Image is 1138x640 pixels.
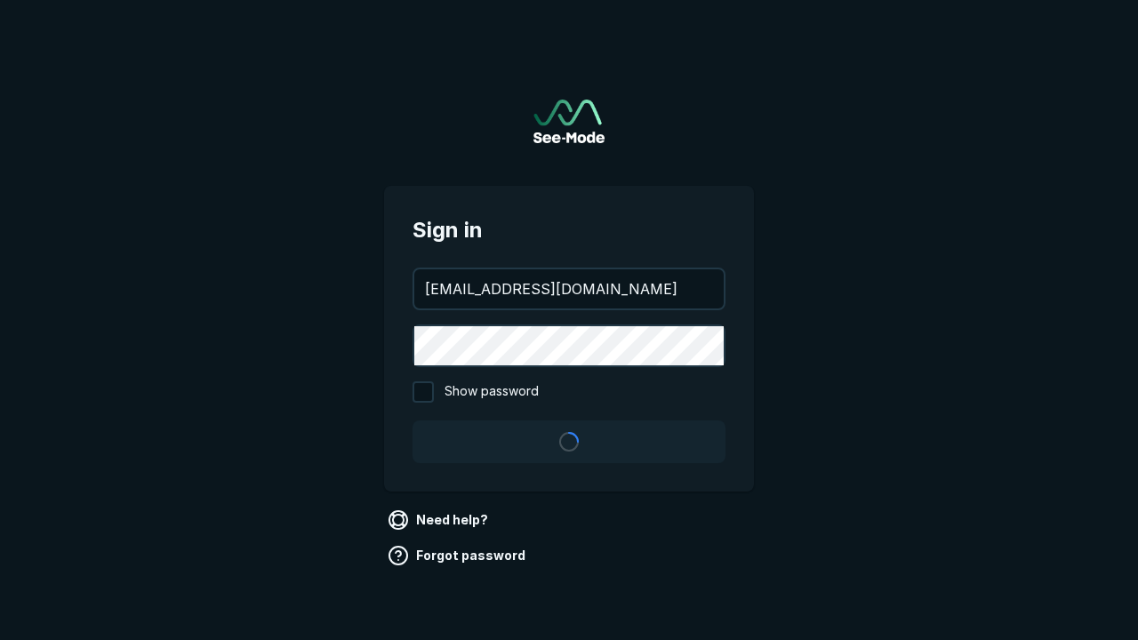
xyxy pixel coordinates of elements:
a: Go to sign in [533,100,605,143]
span: Show password [445,381,539,403]
a: Need help? [384,506,495,534]
a: Forgot password [384,541,533,570]
span: Sign in [413,214,725,246]
input: your@email.com [414,269,724,308]
img: See-Mode Logo [533,100,605,143]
